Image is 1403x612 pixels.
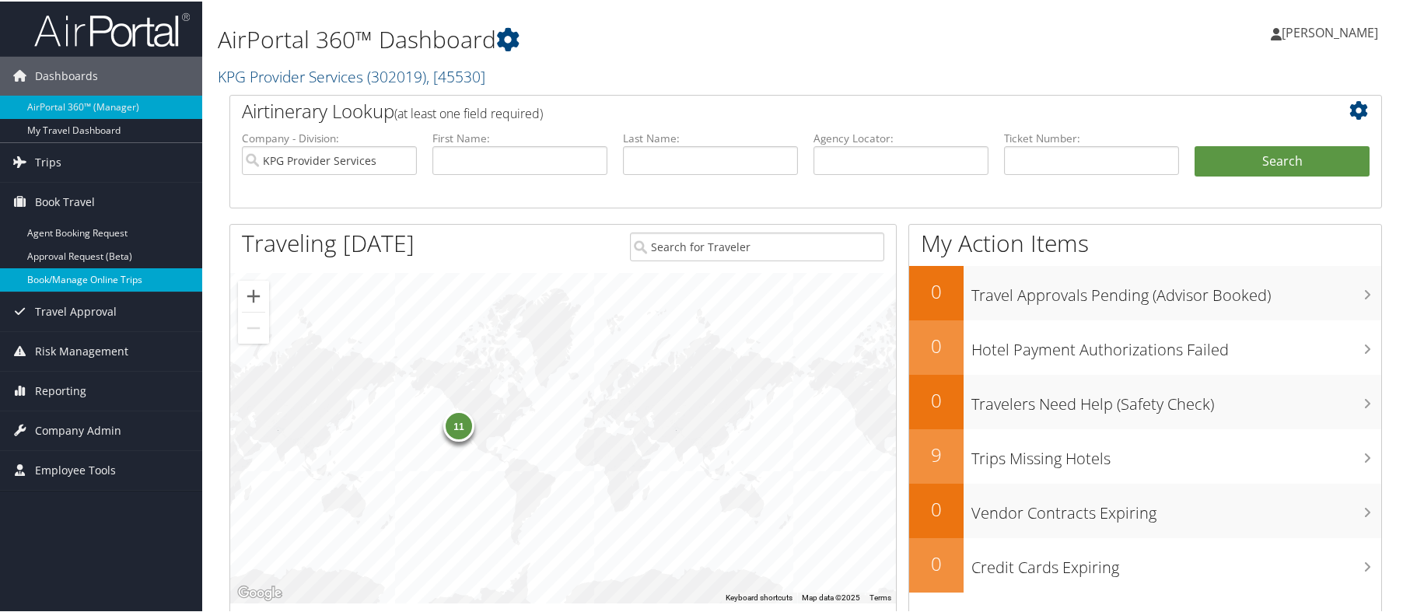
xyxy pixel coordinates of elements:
span: Reporting [35,370,86,409]
h3: Travel Approvals Pending (Advisor Booked) [971,275,1381,305]
span: Trips [35,142,61,180]
div: 11 [443,409,474,440]
a: 0Vendor Contracts Expiring [909,482,1381,537]
label: Company - Division: [242,129,417,145]
button: Zoom out [238,311,269,342]
h3: Trips Missing Hotels [971,439,1381,468]
h1: Traveling [DATE] [242,226,415,258]
h3: Credit Cards Expiring [971,547,1381,577]
button: Keyboard shortcuts [726,591,792,602]
a: 0Travelers Need Help (Safety Check) [909,373,1381,428]
h2: 9 [909,440,964,467]
label: Last Name: [623,129,798,145]
label: Ticket Number: [1004,129,1179,145]
a: Open this area in Google Maps (opens a new window) [234,582,285,602]
span: ( 302019 ) [367,65,426,86]
span: (at least one field required) [394,103,543,121]
a: [PERSON_NAME] [1271,8,1394,54]
h2: 0 [909,277,964,303]
a: KPG Provider Services [218,65,485,86]
span: [PERSON_NAME] [1282,23,1378,40]
span: Risk Management [35,330,128,369]
h1: AirPortal 360™ Dashboard [218,22,1002,54]
h3: Hotel Payment Authorizations Failed [971,330,1381,359]
button: Search [1195,145,1370,176]
a: 9Trips Missing Hotels [909,428,1381,482]
a: 0Hotel Payment Authorizations Failed [909,319,1381,373]
span: Employee Tools [35,449,116,488]
a: Terms (opens in new tab) [869,592,891,600]
h2: 0 [909,331,964,358]
img: Google [234,582,285,602]
label: First Name: [432,129,607,145]
h3: Vendor Contracts Expiring [971,493,1381,523]
a: 0Credit Cards Expiring [909,537,1381,591]
img: airportal-logo.png [34,10,190,47]
h1: My Action Items [909,226,1381,258]
span: , [ 45530 ] [426,65,485,86]
h3: Travelers Need Help (Safety Check) [971,384,1381,414]
span: Book Travel [35,181,95,220]
h2: 0 [909,549,964,575]
label: Agency Locator: [813,129,988,145]
span: Map data ©2025 [802,592,860,600]
button: Zoom in [238,279,269,310]
span: Dashboards [35,55,98,94]
h2: Airtinerary Lookup [242,96,1274,123]
input: Search for Traveler [630,231,884,260]
span: Company Admin [35,410,121,449]
span: Travel Approval [35,291,117,330]
h2: 0 [909,495,964,521]
a: 0Travel Approvals Pending (Advisor Booked) [909,264,1381,319]
h2: 0 [909,386,964,412]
